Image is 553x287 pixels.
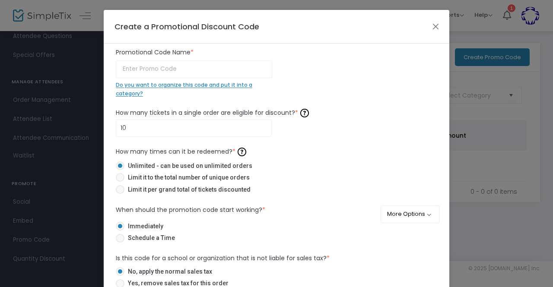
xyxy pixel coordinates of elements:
[124,222,163,231] span: Immediately
[124,233,175,243] span: Schedule a Time
[124,185,251,194] span: Limit it per grand total of tickets discounted
[430,21,442,32] button: Close
[124,161,252,170] span: Unlimited - can be used on unlimited orders
[381,205,440,223] button: More Options
[238,148,246,156] img: question-mark
[124,267,212,276] span: No, apply the normal sales tax
[124,173,250,182] span: Limit it to the total number of unique orders
[116,106,437,120] label: How many tickets in a single order are eligible for discount?
[116,254,330,262] span: Is this code for a school or organization that is not liable for sales tax?
[116,205,265,214] label: When should the promotion code start working?
[114,21,259,32] h4: Create a Promotional Discount Code
[116,48,272,57] label: Promotional Code Name
[116,147,248,156] span: How many times can it be redeemed?
[116,60,272,78] input: Enter Promo Code
[116,81,252,97] span: Do you want to organize this code and put it into a category?
[300,109,309,117] img: question-mark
